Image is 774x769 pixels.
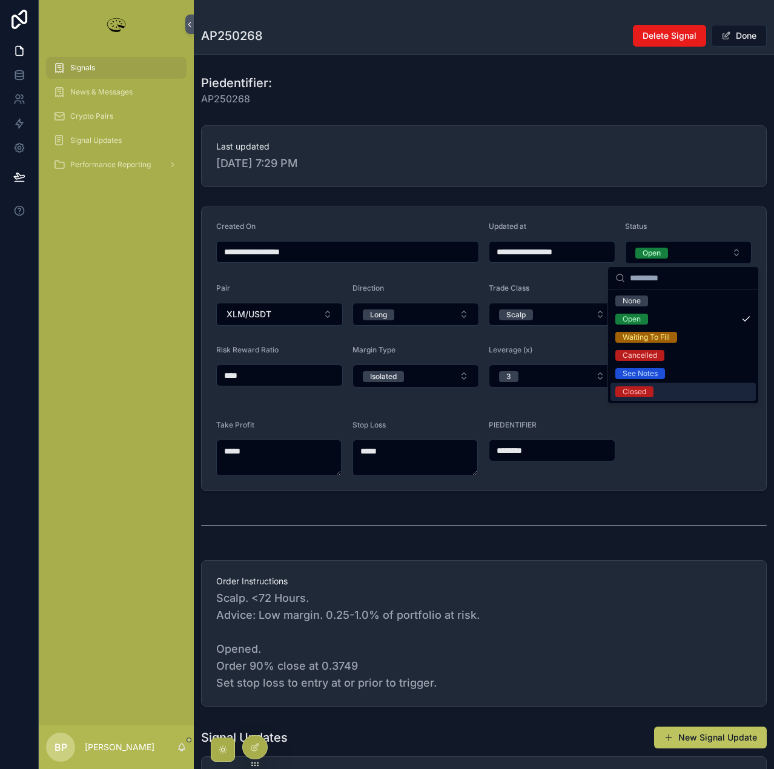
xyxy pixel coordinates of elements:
button: Select Button [489,303,615,326]
button: Delete Signal [633,25,706,47]
div: Long [370,309,387,320]
span: Signals [70,63,95,73]
div: scrollable content [39,48,194,191]
div: None [623,295,641,306]
button: New Signal Update [654,727,767,748]
button: Done [711,25,767,47]
a: Signal Updates [46,130,187,151]
span: Updated at [489,222,526,231]
button: Select Button [489,365,615,388]
span: News & Messages [70,87,133,97]
h1: Signal Updates [201,729,288,746]
div: Closed [623,386,646,397]
span: Crypto Pairs [70,111,113,121]
a: Performance Reporting [46,154,187,176]
span: Status [625,222,647,231]
span: Order Instructions [216,575,752,587]
button: Select Button [352,365,479,388]
button: Select Button [352,303,479,326]
div: Suggestions [608,289,758,403]
span: Trade Class [489,283,529,292]
a: Signals [46,57,187,79]
button: Select Button [625,241,752,264]
span: Leverage (x) [489,345,532,354]
p: [PERSON_NAME] [85,741,154,753]
div: Cancelled [623,350,657,361]
div: Waiting To Fill [623,332,670,343]
span: Created On [216,222,256,231]
span: Pair [216,283,230,292]
div: 3 [506,371,511,382]
span: Risk Reward Ratio [216,345,279,354]
a: News & Messages [46,81,187,103]
span: Scalp. <72 Hours. Advice: Low margin. 0.25-1.0% of portfolio at risk. Opened. Order 90% close at ... [216,590,752,691]
span: Take Profit [216,420,254,429]
span: BP [55,740,67,754]
span: Stop Loss [352,420,386,429]
img: App logo [104,15,128,34]
span: Direction [352,283,384,292]
div: Open [643,248,661,259]
span: Performance Reporting [70,160,151,170]
div: See Notes [623,368,658,379]
span: PIEDENTIFIER [489,420,537,429]
span: XLM/USDT [227,308,271,320]
span: AP250268 [201,91,272,106]
h1: AP250268 [201,27,263,44]
span: Last updated [216,140,752,153]
span: Signal Updates [70,136,122,145]
span: Delete Signal [643,30,696,42]
span: Margin Type [352,345,395,354]
div: Scalp [506,309,526,320]
a: Crypto Pairs [46,105,187,127]
div: Open [623,314,641,325]
span: [DATE] 7:29 PM [216,155,752,172]
h1: Piedentifier: [201,74,272,91]
button: Select Button [216,303,343,326]
div: Isolated [370,371,397,382]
